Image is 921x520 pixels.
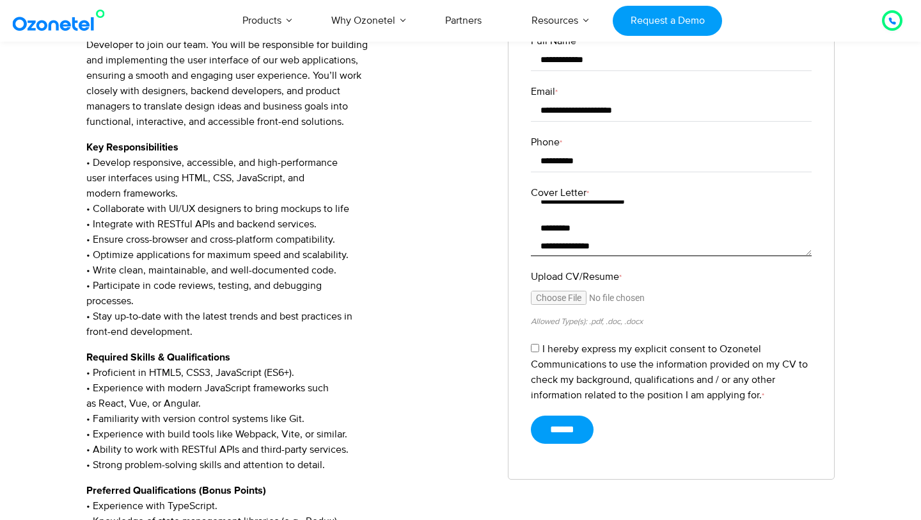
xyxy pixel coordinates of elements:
[86,140,489,339] p: • Develop responsive, accessible, and high-performance user interfaces using HTML, CSS, JavaScrip...
[86,6,489,129] p: We are looking for a skilled and passionate Front-End Developer to join our team. You will be res...
[531,84,812,99] label: Email
[86,352,230,362] strong: Required Skills & Qualifications
[531,343,808,402] label: I hereby express my explicit consent to Ozonetel Communications to use the information provided o...
[86,350,489,473] p: • Proficient in HTML5, CSS3, JavaScript (ES6+). • Experience with modern JavaScript frameworks su...
[531,134,812,150] label: Phone
[531,316,643,327] small: Allowed Type(s): .pdf, .doc, .docx
[86,142,178,152] strong: Key Responsibilities
[531,185,812,200] label: Cover Letter
[613,6,722,36] a: Request a Demo
[531,269,812,284] label: Upload CV/Resume
[86,485,266,496] strong: Preferred Qualifications (Bonus Points)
